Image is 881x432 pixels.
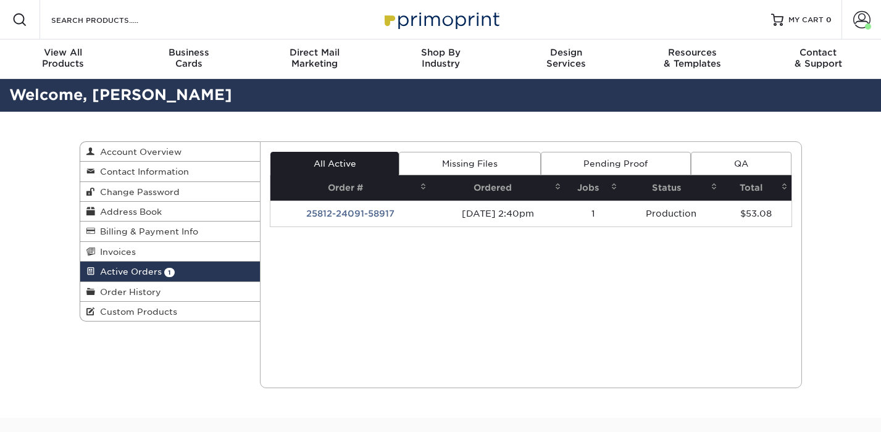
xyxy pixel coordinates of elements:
[721,201,791,226] td: $53.08
[252,47,378,69] div: Marketing
[755,47,881,69] div: & Support
[379,6,503,33] img: Primoprint
[270,152,399,175] a: All Active
[430,201,565,226] td: [DATE] 2:40pm
[629,39,755,79] a: Resources& Templates
[691,152,791,175] a: QA
[164,268,175,277] span: 1
[80,182,261,202] a: Change Password
[252,47,378,58] span: Direct Mail
[80,242,261,262] a: Invoices
[126,47,252,69] div: Cards
[503,39,629,79] a: DesignServices
[621,201,721,226] td: Production
[95,267,162,276] span: Active Orders
[430,175,565,201] th: Ordered
[80,222,261,241] a: Billing & Payment Info
[629,47,755,58] span: Resources
[95,287,161,297] span: Order History
[629,47,755,69] div: & Templates
[621,175,721,201] th: Status
[755,39,881,79] a: Contact& Support
[270,201,430,226] td: 25812-24091-58917
[826,15,832,24] span: 0
[80,302,261,321] a: Custom Products
[80,202,261,222] a: Address Book
[95,247,136,257] span: Invoices
[95,167,189,177] span: Contact Information
[95,307,177,317] span: Custom Products
[95,226,198,236] span: Billing & Payment Info
[80,262,261,281] a: Active Orders 1
[126,39,252,79] a: BusinessCards
[565,175,621,201] th: Jobs
[80,142,261,162] a: Account Overview
[788,15,824,25] span: MY CART
[755,47,881,58] span: Contact
[80,282,261,302] a: Order History
[378,47,504,58] span: Shop By
[378,39,504,79] a: Shop ByIndustry
[503,47,629,69] div: Services
[252,39,378,79] a: Direct MailMarketing
[50,12,170,27] input: SEARCH PRODUCTS.....
[126,47,252,58] span: Business
[541,152,691,175] a: Pending Proof
[95,207,162,217] span: Address Book
[503,47,629,58] span: Design
[95,187,180,197] span: Change Password
[80,162,261,181] a: Contact Information
[721,175,791,201] th: Total
[378,47,504,69] div: Industry
[95,147,182,157] span: Account Overview
[565,201,621,226] td: 1
[399,152,540,175] a: Missing Files
[270,175,430,201] th: Order #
